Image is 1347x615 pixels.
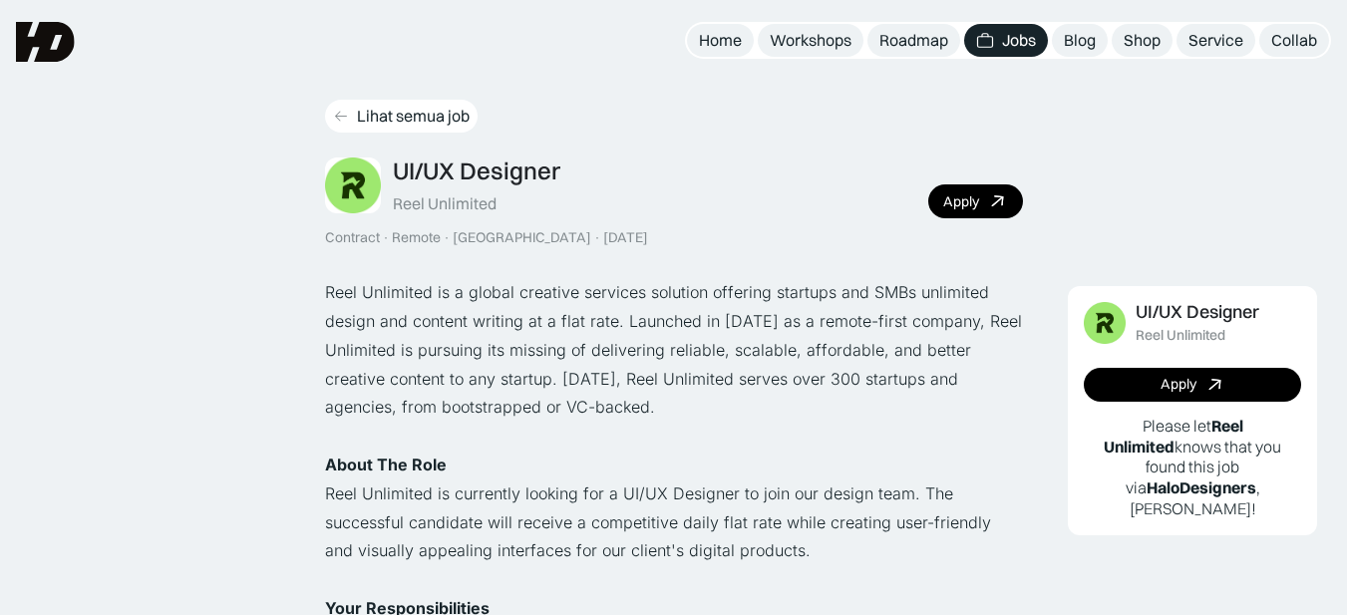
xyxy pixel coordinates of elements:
[1136,327,1225,344] div: Reel Unlimited
[867,24,960,57] a: Roadmap
[1259,24,1329,57] a: Collab
[1064,30,1096,51] div: Blog
[593,229,601,246] div: ·
[687,24,754,57] a: Home
[392,229,441,246] div: Remote
[699,30,742,51] div: Home
[928,184,1023,218] a: Apply
[1084,302,1126,344] img: Job Image
[1002,30,1036,51] div: Jobs
[325,157,381,213] img: Job Image
[1124,30,1161,51] div: Shop
[1147,477,1256,497] b: HaloDesigners
[325,451,1023,479] p: ‍ ‍
[1084,368,1301,402] a: Apply
[603,229,648,246] div: [DATE]
[453,229,591,246] div: [GEOGRAPHIC_DATA]
[1112,24,1173,57] a: Shop
[1177,24,1255,57] a: Service
[382,229,390,246] div: ·
[1104,416,1243,457] b: Reel Unlimited
[1271,30,1317,51] div: Collab
[325,455,447,474] strong: About The Role
[1136,302,1259,323] div: UI/UX Designer
[943,193,979,210] div: Apply
[758,24,863,57] a: Workshops
[1188,30,1243,51] div: Service
[443,229,451,246] div: ·
[964,24,1048,57] a: Jobs
[770,30,851,51] div: Workshops
[357,106,470,127] div: Lihat semua job
[1084,416,1301,519] p: Please let knows that you found this job via , [PERSON_NAME]!
[325,565,1023,594] p: ‍
[879,30,948,51] div: Roadmap
[1052,24,1108,57] a: Blog
[393,156,560,185] div: UI/UX Designer
[325,422,1023,451] p: ‍
[325,278,1023,422] p: Reel Unlimited is a global creative services solution offering startups and SMBs unlimited design...
[325,100,478,133] a: Lihat semua job
[325,229,380,246] div: Contract
[1161,376,1196,393] div: Apply
[393,193,497,214] div: Reel Unlimited
[325,479,1023,565] p: Reel Unlimited is currently looking for a UI/UX Designer to join our design team. The successful ...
